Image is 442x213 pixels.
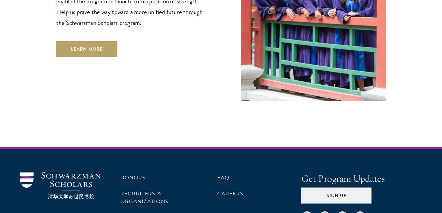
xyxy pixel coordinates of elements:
a: Learn More [56,41,117,57]
button: Sign Up [301,188,372,203]
a: FAQ [217,174,229,182]
a: Donors [120,174,146,182]
a: Careers [217,190,243,198]
a: Recruiters & Organizations [120,190,168,205]
h4: Get Program Updates [301,172,422,185]
img: Schwarzman Scholars [20,172,101,199]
